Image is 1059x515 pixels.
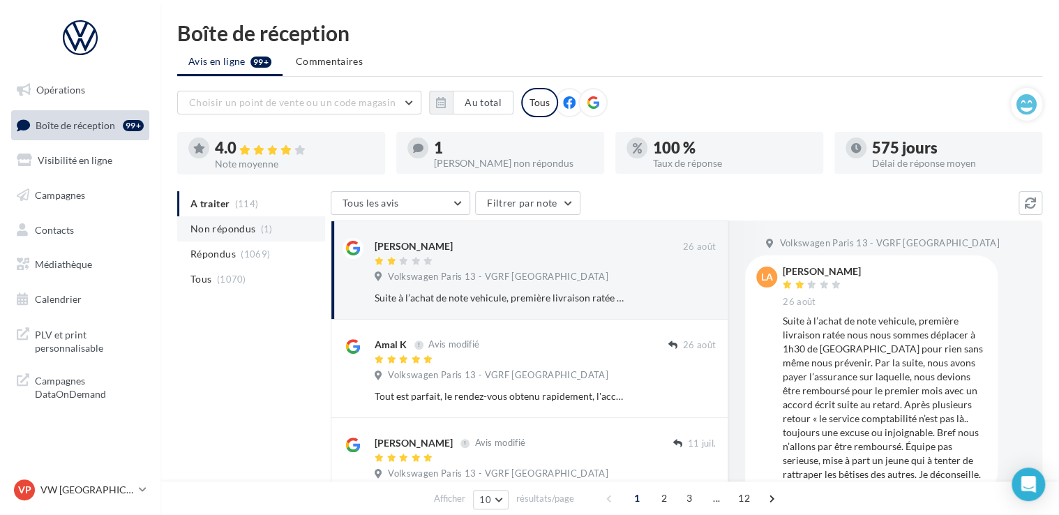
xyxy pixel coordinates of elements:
[8,181,152,210] a: Campagnes
[683,339,716,352] span: 26 août
[8,250,152,279] a: Médiathèque
[190,272,211,286] span: Tous
[8,320,152,361] a: PLV et print personnalisable
[35,223,74,235] span: Contacts
[761,270,773,284] span: LA
[1012,468,1045,501] div: Open Intercom Messenger
[475,191,580,215] button: Filtrer par note
[474,438,525,449] span: Avis modifié
[653,487,675,509] span: 2
[783,296,816,308] span: 26 août
[35,258,92,270] span: Médiathèque
[36,119,115,130] span: Boîte de réception
[653,158,812,168] div: Taux de réponse
[177,22,1042,43] div: Boîte de réception
[35,371,144,401] span: Campagnes DataOnDemand
[516,492,574,505] span: résultats/page
[35,325,144,355] span: PLV et print personnalisable
[343,197,399,209] span: Tous les avis
[215,140,374,156] div: 4.0
[388,369,608,382] span: Volkswagen Paris 13 - VGRF [GEOGRAPHIC_DATA]
[626,487,648,509] span: 1
[678,487,700,509] span: 3
[705,487,728,509] span: ...
[8,285,152,314] a: Calendrier
[453,91,513,114] button: Au total
[375,389,625,403] div: Tout est parfait, le rendez-vous obtenu rapidement, l'accueil au top et la réparation de ma voitu...
[375,239,453,253] div: [PERSON_NAME]
[296,54,363,68] span: Commentaires
[429,91,513,114] button: Au total
[683,241,716,253] span: 26 août
[388,468,608,480] span: Volkswagen Paris 13 - VGRF [GEOGRAPHIC_DATA]
[434,492,465,505] span: Afficher
[331,191,470,215] button: Tous les avis
[872,140,1031,156] div: 575 jours
[388,271,608,283] span: Volkswagen Paris 13 - VGRF [GEOGRAPHIC_DATA]
[8,75,152,105] a: Opérations
[779,237,999,250] span: Volkswagen Paris 13 - VGRF [GEOGRAPHIC_DATA]
[35,293,82,305] span: Calendrier
[783,314,986,482] div: Suite à l’achat de note vehicule, première livraison ratée nous nous sommes déplacer à 1h30 de [G...
[521,88,558,117] div: Tous
[473,490,509,509] button: 10
[434,158,593,168] div: [PERSON_NAME] non répondus
[189,96,396,108] span: Choisir un point de vente ou un code magasin
[479,494,491,505] span: 10
[35,189,85,201] span: Campagnes
[217,274,246,285] span: (1070)
[375,291,625,305] div: Suite à l’achat de note vehicule, première livraison ratée nous nous sommes déplacer à 1h30 de [G...
[241,248,270,260] span: (1069)
[375,436,453,450] div: [PERSON_NAME]
[36,84,85,96] span: Opérations
[428,339,479,350] span: Avis modifié
[872,158,1031,168] div: Délai de réponse moyen
[8,146,152,175] a: Visibilité en ligne
[190,222,255,236] span: Non répondus
[123,120,144,131] div: 99+
[653,140,812,156] div: 100 %
[8,366,152,407] a: Campagnes DataOnDemand
[375,338,407,352] div: Amal K
[11,477,149,503] a: VP VW [GEOGRAPHIC_DATA] 13
[8,110,152,140] a: Boîte de réception99+
[687,438,716,450] span: 11 juil.
[783,267,861,276] div: [PERSON_NAME]
[8,216,152,245] a: Contacts
[215,159,374,169] div: Note moyenne
[38,154,112,166] span: Visibilité en ligne
[733,487,756,509] span: 12
[190,247,236,261] span: Répondus
[434,140,593,156] div: 1
[40,483,133,497] p: VW [GEOGRAPHIC_DATA] 13
[177,91,421,114] button: Choisir un point de vente ou un code magasin
[261,223,273,234] span: (1)
[18,483,31,497] span: VP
